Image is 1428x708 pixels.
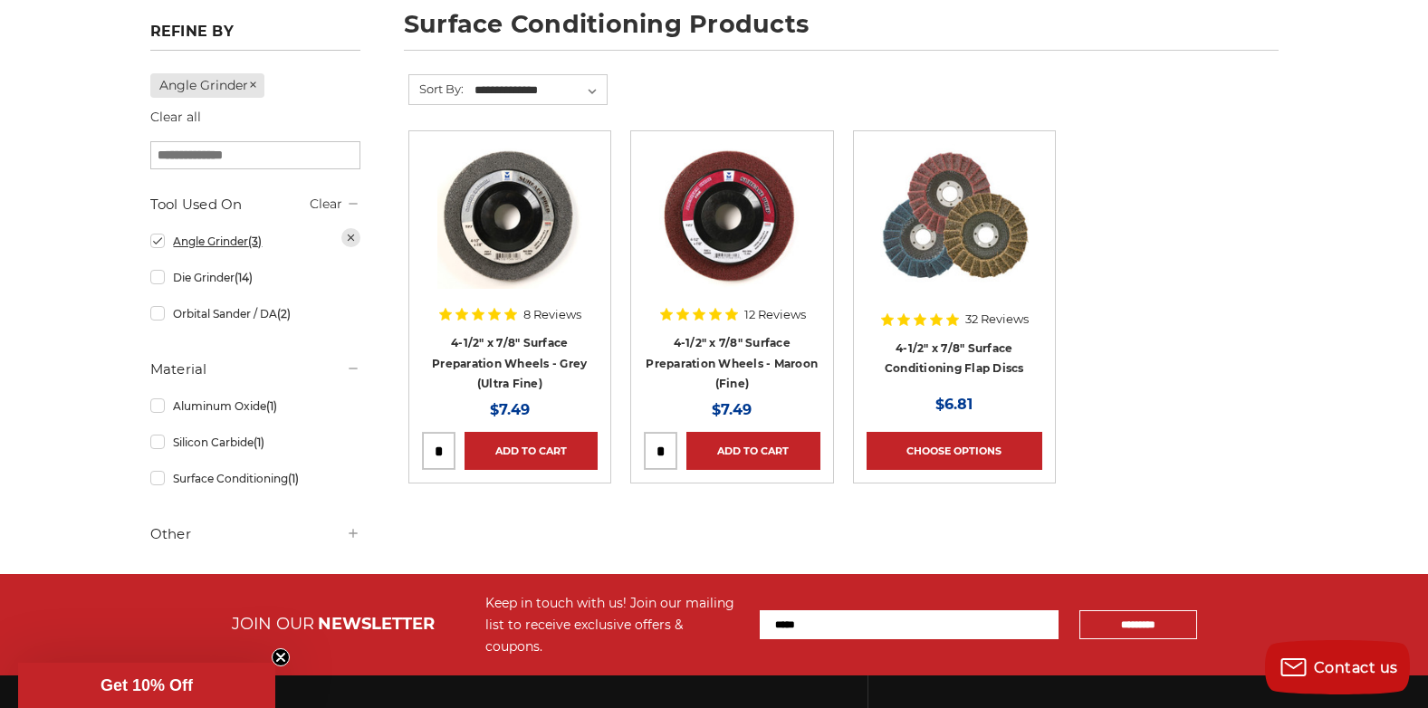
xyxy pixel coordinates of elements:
img: Scotch brite flap discs [880,144,1029,289]
h1: surface conditioning products [404,12,1279,51]
span: 8 Reviews [523,309,581,321]
a: Gray Surface Prep Disc [422,144,598,320]
span: (14) [235,271,253,284]
div: Get 10% OffClose teaser [18,663,275,708]
span: NEWSLETTER [318,614,435,634]
span: 12 Reviews [744,309,806,321]
a: Maroon Surface Prep Disc [644,144,819,320]
a: 4-1/2" x 7/8" Surface Conditioning Flap Discs [885,341,1024,376]
h5: Refine by [150,23,360,51]
a: Scotch brite flap discs [867,144,1042,320]
span: $7.49 [490,401,530,418]
select: Sort By: [472,77,607,104]
span: (3) [248,234,262,248]
a: 4-1/2" x 7/8" Surface Preparation Wheels - Maroon (Fine) [646,336,818,390]
a: Die Grinder [150,262,360,293]
h5: Tool Used On [150,194,360,215]
a: Silicon Carbide [150,426,360,458]
a: Surface Conditioning [150,463,360,494]
a: Aluminum Oxide [150,390,360,422]
span: (1) [266,399,277,413]
label: Sort By: [409,75,464,102]
a: Clear [310,196,342,212]
button: Contact us [1265,640,1410,694]
a: Choose Options [867,432,1042,470]
h5: Material [150,359,360,380]
span: Get 10% Off [101,676,193,694]
span: (1) [254,435,264,449]
span: JOIN OUR [232,614,314,634]
a: Clear all [150,109,201,125]
span: $7.49 [712,401,752,418]
a: Add to Cart [686,432,819,470]
img: Gray Surface Prep Disc [437,144,582,289]
h5: Other [150,523,360,545]
button: Close teaser [272,648,290,666]
span: Contact us [1314,659,1398,676]
a: Orbital Sander / DA [150,298,360,330]
a: Add to Cart [465,432,598,470]
span: (2) [277,307,291,321]
img: Maroon Surface Prep Disc [659,144,804,289]
span: $6.81 [935,396,973,413]
a: Angle Grinder [150,225,360,257]
a: Angle Grinder [150,73,265,98]
div: Keep in touch with us! Join our mailing list to receive exclusive offers & coupons. [485,592,742,657]
span: 32 Reviews [965,313,1029,325]
a: 4-1/2" x 7/8" Surface Preparation Wheels - Grey (Ultra Fine) [432,336,587,390]
span: (1) [288,472,299,485]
